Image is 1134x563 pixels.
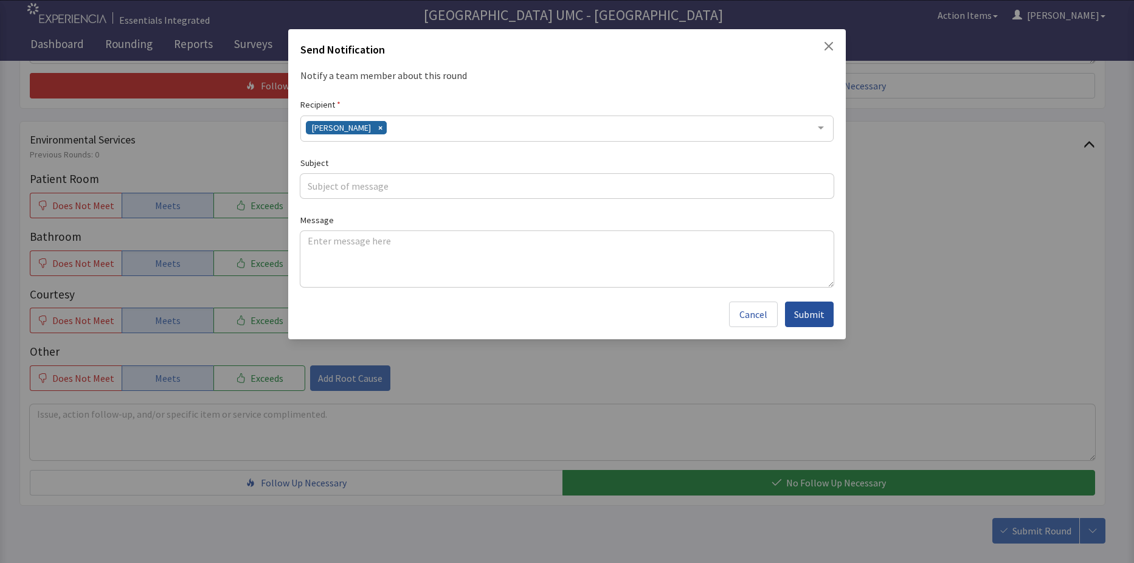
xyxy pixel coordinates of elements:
[824,41,834,51] button: Close
[300,174,834,198] input: Subject of message
[300,41,385,63] h2: Send Notification
[300,68,834,83] div: Notify a team member about this round
[300,213,834,227] label: Message
[729,302,778,327] button: Cancel
[300,156,834,170] label: Subject
[312,122,371,133] span: [PERSON_NAME]
[785,302,834,327] button: Submit
[794,307,825,322] span: Submit
[300,97,834,112] label: Recipient
[739,307,767,322] span: Cancel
